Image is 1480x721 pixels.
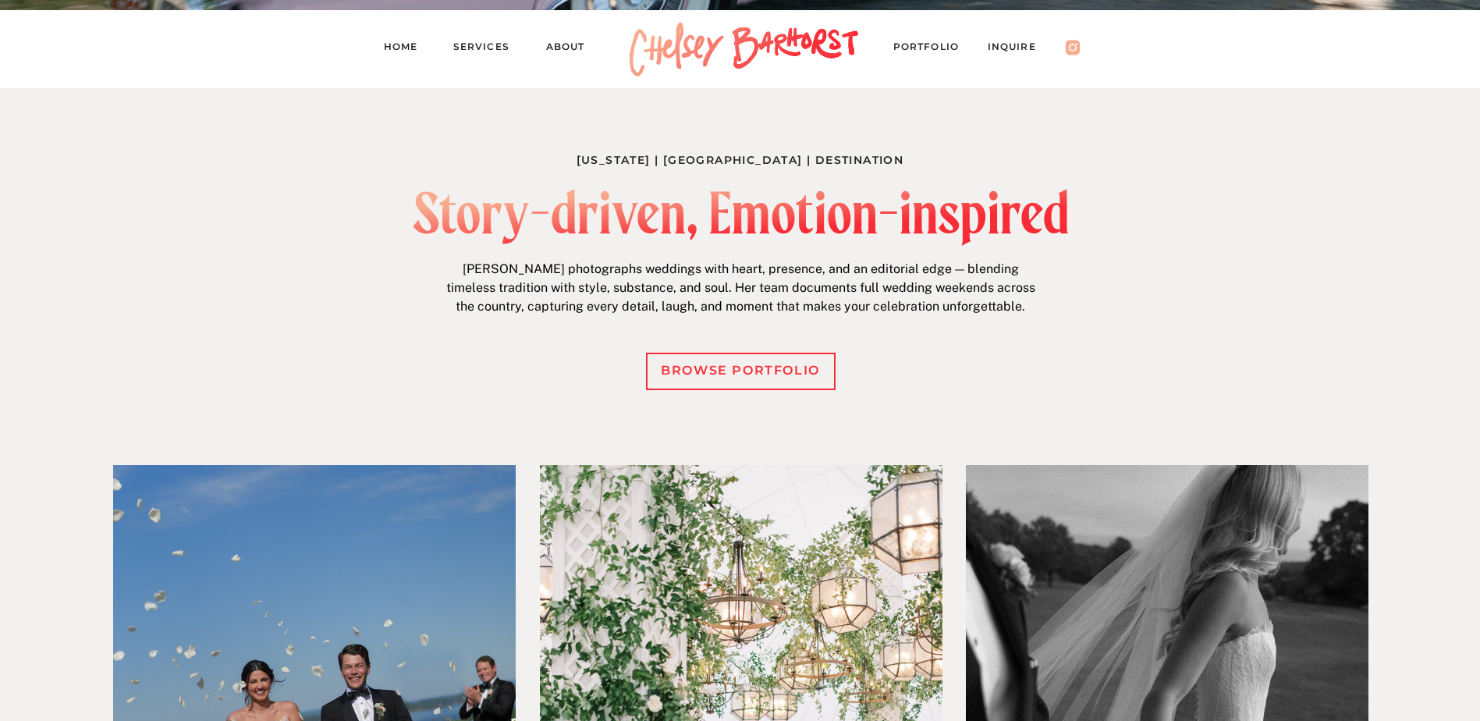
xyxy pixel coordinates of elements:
[988,38,1052,60] a: Inquire
[654,360,828,382] a: browse portfolio
[574,151,907,167] h1: [US_STATE] | [GEOGRAPHIC_DATA] | Destination
[546,38,600,60] a: About
[893,38,974,60] a: PORTFOLIO
[384,38,431,60] a: Home
[441,260,1041,321] p: [PERSON_NAME] photographs weddings with heart, presence, and an editorial edge — blending timeles...
[453,38,524,60] a: Services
